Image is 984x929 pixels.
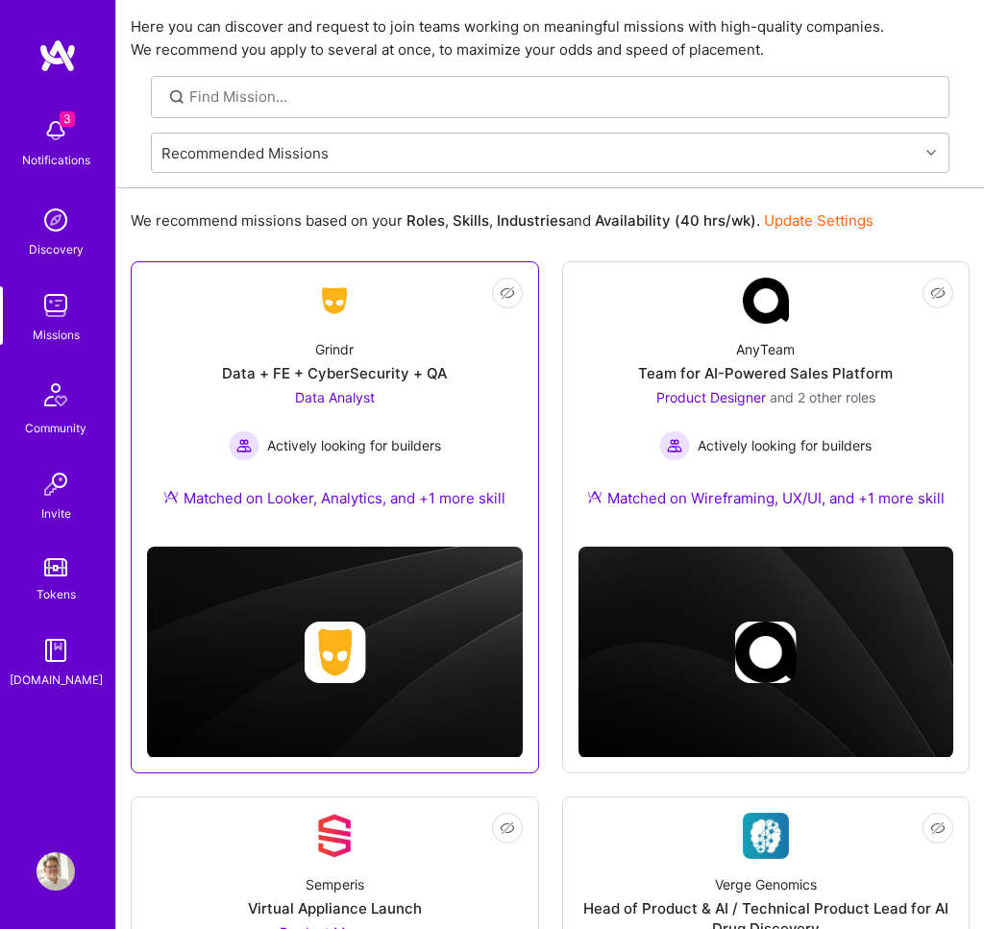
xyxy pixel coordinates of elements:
[736,339,795,359] div: AnyTeam
[60,111,75,127] span: 3
[22,150,90,170] div: Notifications
[926,148,936,158] i: icon Chevron
[311,813,357,859] img: Company Logo
[764,211,873,230] a: Update Settings
[500,285,515,301] i: icon EyeClosed
[587,488,945,508] div: Matched on Wireframing, UX/UI, and +1 more skill
[315,339,354,359] div: Grindr
[25,418,86,438] div: Community
[222,363,447,383] div: Data + FE + CyberSecurity + QA
[248,898,422,918] div: Virtual Appliance Launch
[453,211,489,230] b: Skills
[735,622,797,683] img: Company logo
[267,435,441,455] span: Actively looking for builders
[163,489,179,504] img: Ateam Purple Icon
[698,435,872,455] span: Actively looking for builders
[41,503,71,524] div: Invite
[37,852,75,891] img: User Avatar
[166,86,188,109] i: icon SearchGrey
[37,201,75,239] img: discovery
[189,86,935,107] input: Find Mission...
[930,285,946,301] i: icon EyeClosed
[930,820,946,836] i: icon EyeClosed
[37,465,75,503] img: Invite
[295,389,375,405] span: Data Analyst
[131,210,873,231] p: We recommend missions based on your , , and .
[38,38,77,73] img: logo
[500,820,515,836] i: icon EyeClosed
[37,111,75,150] img: bell
[587,489,603,504] img: Ateam Purple Icon
[10,670,103,690] div: [DOMAIN_NAME]
[497,211,566,230] b: Industries
[311,283,357,318] img: Company Logo
[659,430,690,461] img: Actively looking for builders
[37,584,76,604] div: Tokens
[44,558,67,576] img: tokens
[147,547,523,759] img: cover
[715,874,817,894] div: Verge Genomics
[147,278,523,531] a: Company LogoGrindrData + FE + CyberSecurity + QAData Analyst Actively looking for buildersActivel...
[578,547,954,759] img: cover
[229,430,259,461] img: Actively looking for builders
[743,813,789,859] img: Company Logo
[770,389,875,405] span: and 2 other roles
[743,278,789,324] img: Company Logo
[161,142,329,162] div: Recommended Missions
[33,372,79,418] img: Community
[37,286,75,325] img: teamwork
[406,211,445,230] b: Roles
[306,874,364,894] div: Semperis
[304,622,365,683] img: Company logo
[33,325,80,345] div: Missions
[656,389,766,405] span: Product Designer
[131,15,970,61] p: Here you can discover and request to join teams working on meaningful missions with high-quality ...
[638,363,893,383] div: Team for AI-Powered Sales Platform
[163,488,505,508] div: Matched on Looker, Analytics, and +1 more skill
[29,239,84,259] div: Discovery
[37,631,75,670] img: guide book
[578,278,954,531] a: Company LogoAnyTeamTeam for AI-Powered Sales PlatformProduct Designer and 2 other rolesActively l...
[32,852,80,891] a: User Avatar
[595,211,756,230] b: Availability (40 hrs/wk)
